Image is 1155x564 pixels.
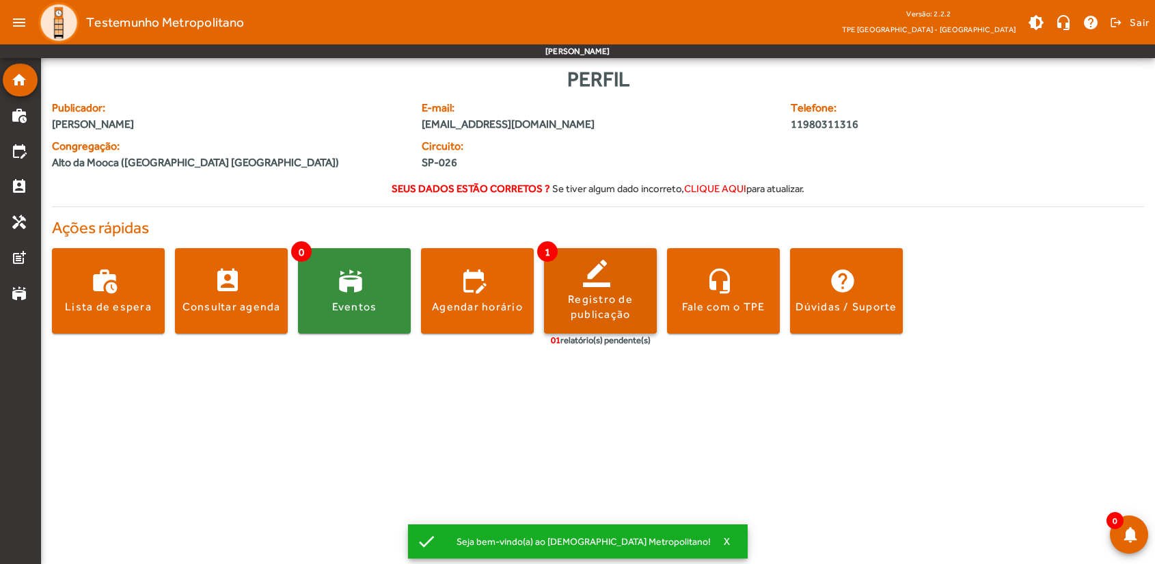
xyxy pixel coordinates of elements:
span: 0 [291,241,312,262]
div: Consultar agenda [182,299,281,314]
div: Versão: 2.2.2 [842,5,1016,23]
div: relatório(s) pendente(s) [551,334,651,347]
span: TPE [GEOGRAPHIC_DATA] - [GEOGRAPHIC_DATA] [842,23,1016,36]
button: Registro de publicação [544,248,657,334]
div: Perfil [52,64,1144,94]
mat-icon: menu [5,9,33,36]
div: Dúvidas / Suporte [796,299,897,314]
mat-icon: edit_calendar [11,143,27,159]
span: Se tiver algum dado incorreto, para atualizar. [552,183,804,194]
div: Eventos [332,299,377,314]
img: Logo TPE [38,2,79,43]
span: Publicador: [52,100,405,116]
span: [PERSON_NAME] [52,116,405,133]
div: Lista de espera [65,299,152,314]
span: Telefone: [791,100,1052,116]
span: 11980311316 [791,116,1052,133]
a: Testemunho Metropolitano [33,2,244,43]
div: Seja bem-vindo(a) ao [DEMOGRAPHIC_DATA] Metropolitano! [446,532,711,551]
span: Circuito: [422,138,590,155]
span: X [724,535,731,548]
button: Sair [1108,12,1150,33]
button: X [711,535,745,548]
button: Agendar horário [421,248,534,334]
span: 1 [537,241,558,262]
mat-icon: handyman [11,214,27,230]
span: Sair [1130,12,1150,33]
div: Agendar horário [432,299,523,314]
strong: Seus dados estão corretos ? [392,183,550,194]
span: [EMAIL_ADDRESS][DOMAIN_NAME] [422,116,775,133]
span: Testemunho Metropolitano [86,12,244,33]
mat-icon: post_add [11,250,27,266]
mat-icon: home [11,72,27,88]
mat-icon: perm_contact_calendar [11,178,27,195]
span: clique aqui [684,183,746,194]
div: Fale com o TPE [682,299,765,314]
mat-icon: stadium [11,285,27,301]
span: 0 [1106,512,1124,529]
button: Fale com o TPE [667,248,780,334]
span: Alto da Mooca ([GEOGRAPHIC_DATA] [GEOGRAPHIC_DATA]) [52,155,339,171]
span: SP-026 [422,155,590,171]
mat-icon: work_history [11,107,27,124]
button: Eventos [298,248,411,334]
button: Consultar agenda [175,248,288,334]
span: Congregação: [52,138,405,155]
span: E-mail: [422,100,775,116]
div: Registro de publicação [544,292,657,323]
mat-icon: check [416,531,437,552]
h4: Ações rápidas [52,218,1144,238]
button: Lista de espera [52,248,165,334]
span: 01 [551,335,560,345]
button: Dúvidas / Suporte [790,248,903,334]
